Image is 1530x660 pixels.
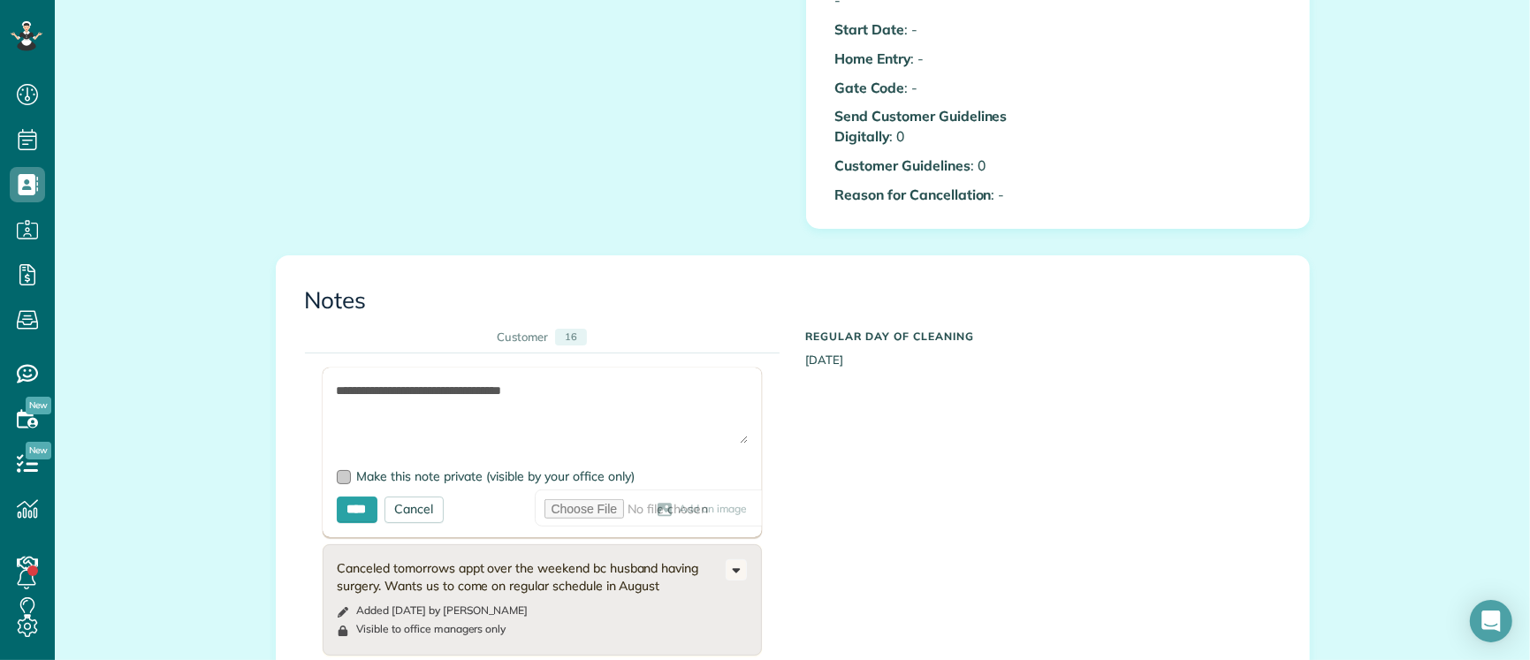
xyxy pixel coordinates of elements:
[835,49,1045,69] p: : -
[1470,600,1512,642] div: Open Intercom Messenger
[384,497,445,523] div: Cancel
[835,107,1008,145] b: Send Customer Guidelines Digitally
[835,78,1045,98] p: : -
[305,288,1281,314] h3: Notes
[806,330,1281,342] h5: Regular day of cleaning
[793,322,1294,368] div: [DATE]
[497,329,548,345] div: Customer
[26,442,51,459] span: New
[835,49,911,67] b: Home Entry
[835,156,1045,176] p: : 0
[338,559,726,595] div: Canceled tomorrows appt over the weekend bc husband having surgery. Wants us to come on regular s...
[555,329,587,345] div: 16
[835,156,971,174] b: Customer Guidelines
[26,397,51,414] span: New
[835,185,1045,205] p: : -
[835,20,905,38] b: Start Date
[357,603,529,617] time: Added [DATE] by [PERSON_NAME]
[835,19,1045,40] p: : -
[835,106,1045,147] p: : 0
[357,622,506,636] div: Visible to office managers only
[835,186,992,203] b: Reason for Cancellation
[357,468,636,484] span: Make this note private (visible by your office only)
[835,79,905,96] b: Gate Code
